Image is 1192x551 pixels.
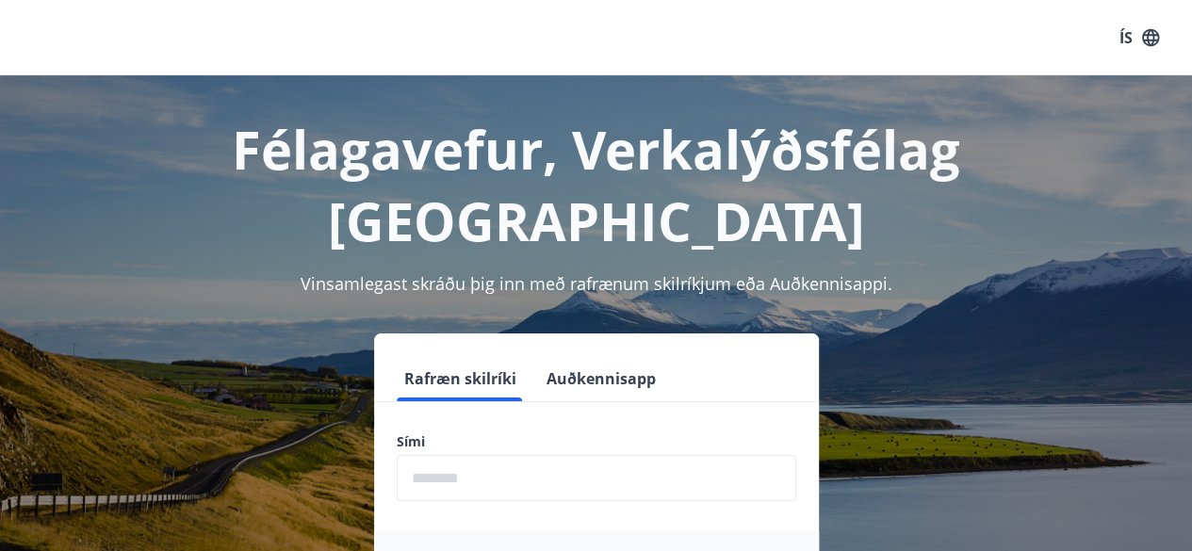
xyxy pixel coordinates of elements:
[301,272,892,295] span: Vinsamlegast skráðu þig inn með rafrænum skilríkjum eða Auðkennisappi.
[397,356,524,401] button: Rafræn skilríki
[1109,21,1169,55] button: ÍS
[23,113,1169,256] h1: Félagavefur, Verkalýðsfélag [GEOGRAPHIC_DATA]
[539,356,663,401] button: Auðkennisapp
[397,432,796,451] label: Sími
